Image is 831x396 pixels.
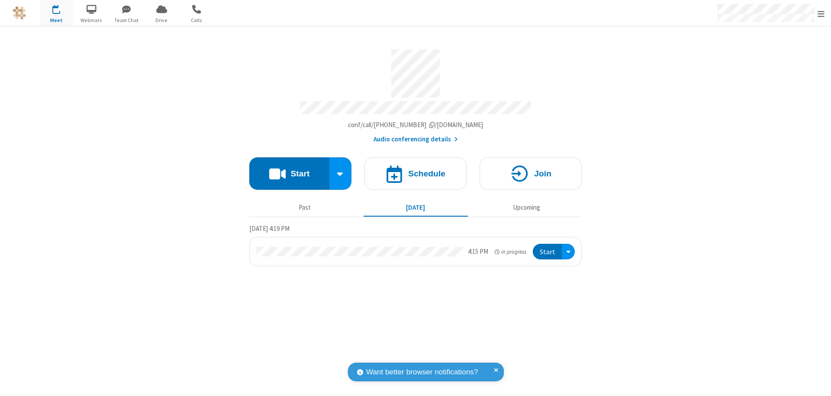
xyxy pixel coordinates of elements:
[110,16,143,24] span: Team Chat
[366,367,478,378] span: Want better browser notifications?
[809,374,825,390] iframe: Chat
[58,5,64,11] div: 1
[180,16,213,24] span: Calls
[480,157,582,190] button: Join
[374,134,458,144] button: Audio conferencing details
[253,199,357,216] button: Past
[474,199,579,216] button: Upcoming
[534,169,551,178] h4: Join
[13,6,26,19] img: QA Selenium DO NOT DELETE OR CHANGE
[562,244,575,260] div: Open menu
[364,157,467,190] button: Schedule
[408,169,445,178] h4: Schedule
[468,247,488,257] div: 4:15 PM
[290,169,309,178] h4: Start
[495,248,526,256] em: in progress
[329,157,352,190] div: Start conference options
[249,224,290,233] span: [DATE] 4:19 PM
[364,199,468,216] button: [DATE]
[348,121,483,129] span: Copy my meeting room link
[533,244,562,260] button: Start
[348,120,483,130] button: Copy my meeting room linkCopy my meeting room link
[249,157,329,190] button: Start
[249,224,582,267] section: Today's Meetings
[75,16,108,24] span: Webinars
[40,16,73,24] span: Meet
[249,43,582,144] section: Account details
[145,16,178,24] span: Drive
